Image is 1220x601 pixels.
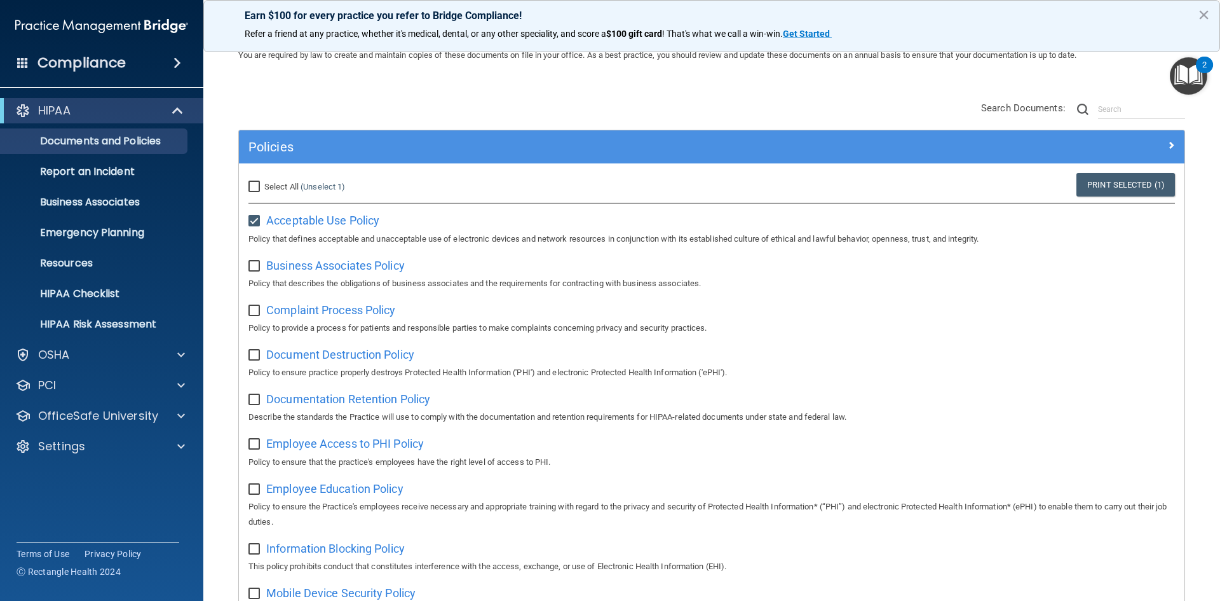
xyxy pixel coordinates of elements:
button: Open Resource Center, 2 new notifications [1170,57,1207,95]
span: Complaint Process Policy [266,303,395,317]
a: HIPAA [15,103,184,118]
p: Documents and Policies [8,135,182,148]
p: Report an Incident [8,165,182,178]
span: Search Documents: [981,102,1066,114]
p: OfficeSafe University [38,408,158,424]
p: OSHA [38,347,70,363]
span: Information Blocking Policy [266,542,405,555]
p: Business Associates [8,196,182,209]
p: Emergency Planning [8,226,182,239]
p: Policy to ensure practice properly destroys Protected Health Information ('PHI') and electronic P... [248,365,1175,380]
p: Settings [38,439,85,454]
a: Privacy Policy [85,548,142,560]
span: Select All [264,182,299,191]
p: Resources [8,257,182,270]
a: (Unselect 1) [301,182,345,191]
a: PCI [15,378,185,393]
a: OSHA [15,347,185,363]
input: Search [1098,100,1185,119]
p: HIPAA [38,103,71,118]
p: Policy to ensure the Practice's employees receive necessary and appropriate training with regard ... [248,499,1175,530]
p: Policy to provide a process for patients and responsible parties to make complaints concerning pr... [248,321,1175,336]
a: OfficeSafe University [15,408,185,424]
p: PCI [38,378,56,393]
span: Refer a friend at any practice, whether it's medical, dental, or any other speciality, and score a [245,29,606,39]
span: Employee Access to PHI Policy [266,437,424,450]
p: Policy that defines acceptable and unacceptable use of electronic devices and network resources i... [248,231,1175,247]
span: Documentation Retention Policy [266,392,430,406]
p: Earn $100 for every practice you refer to Bridge Compliance! [245,10,1179,22]
button: Close [1198,4,1210,25]
h5: Policies [248,140,939,154]
p: This policy prohibits conduct that constitutes interference with the access, exchange, or use of ... [248,559,1175,574]
p: HIPAA Checklist [8,287,182,300]
strong: Get Started [783,29,830,39]
div: 2 [1202,65,1207,81]
a: Print Selected (1) [1076,173,1175,197]
img: PMB logo [15,13,188,39]
span: ! That's what we call a win-win. [662,29,783,39]
a: Get Started [783,29,832,39]
a: Settings [15,439,185,454]
p: Policy that describes the obligations of business associates and the requirements for contracting... [248,276,1175,291]
a: Policies [248,137,1175,157]
a: Terms of Use [17,548,69,560]
span: Mobile Device Security Policy [266,586,416,600]
h4: Compliance [37,54,126,72]
p: Policy to ensure that the practice's employees have the right level of access to PHI. [248,455,1175,470]
span: Ⓒ Rectangle Health 2024 [17,565,121,578]
span: Business Associates Policy [266,259,405,272]
img: ic-search.3b580494.png [1077,104,1088,115]
strong: $100 gift card [606,29,662,39]
span: Document Destruction Policy [266,348,414,361]
span: Acceptable Use Policy [266,214,379,227]
p: HIPAA Risk Assessment [8,318,182,331]
span: You are required by law to create and maintain copies of these documents on file in your office. ... [238,50,1076,60]
p: Describe the standards the Practice will use to comply with the documentation and retention requi... [248,410,1175,425]
span: Employee Education Policy [266,482,403,495]
input: Select All (Unselect 1) [248,182,263,192]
